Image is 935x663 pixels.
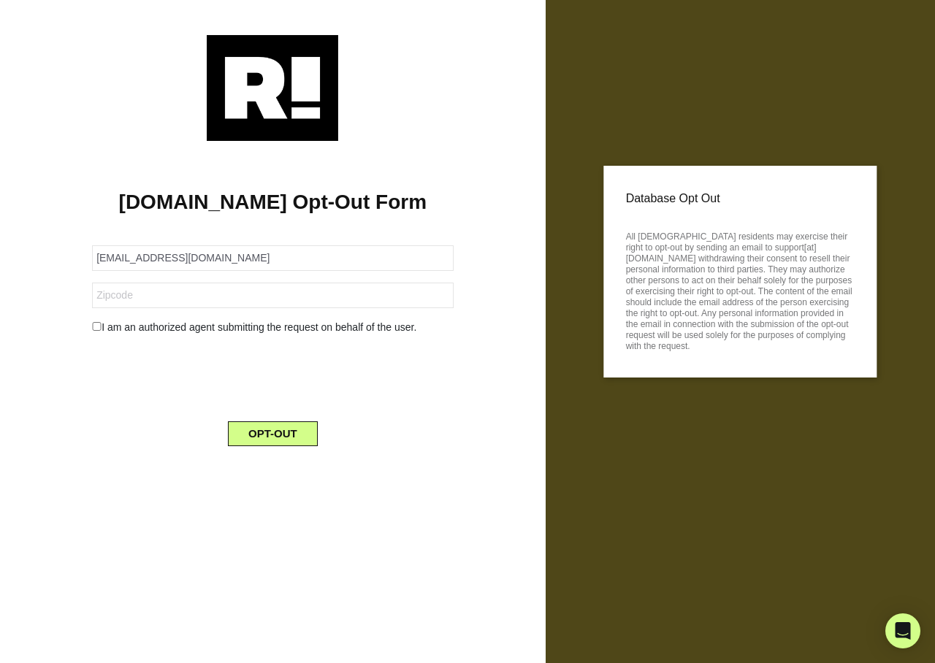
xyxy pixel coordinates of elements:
[161,347,383,404] iframe: reCAPTCHA
[207,35,338,141] img: Retention.com
[626,227,855,352] p: All [DEMOGRAPHIC_DATA] residents may exercise their right to opt-out by sending an email to suppo...
[81,320,464,335] div: I am an authorized agent submitting the request on behalf of the user.
[92,283,453,308] input: Zipcode
[92,245,453,271] input: Email Address
[885,613,920,648] div: Open Intercom Messenger
[626,188,855,210] p: Database Opt Out
[228,421,318,446] button: OPT-OUT
[22,190,524,215] h1: [DOMAIN_NAME] Opt-Out Form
